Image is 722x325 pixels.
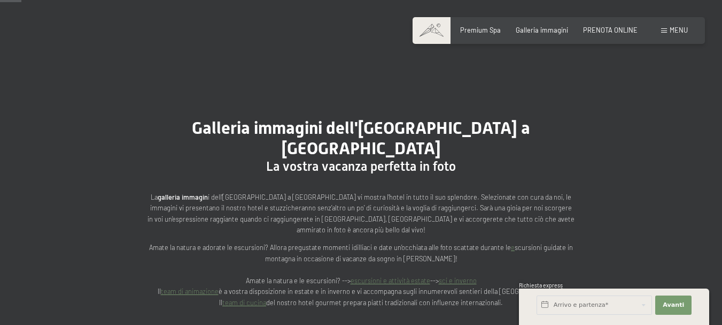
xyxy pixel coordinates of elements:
[192,118,530,158] span: Galleria immagini dell'[GEOGRAPHIC_DATA] a [GEOGRAPHIC_DATA]
[266,159,456,174] span: La vostra vacanza perfetta in foto
[147,192,575,236] p: La i dell’[GEOGRAPHIC_DATA] a [GEOGRAPHIC_DATA] vi mostra l’hotel in tutto il suo splendore. Sele...
[511,243,515,252] a: e
[158,193,208,201] strong: galleria immagin
[516,26,568,34] a: Galleria immagini
[439,276,477,285] a: sci e inverno
[670,26,688,34] span: Menu
[663,301,684,309] span: Avanti
[519,282,563,289] span: Richiesta express
[222,298,266,307] a: team di cucina
[351,276,430,285] a: escursioni e attività estate
[655,296,692,315] button: Avanti
[583,26,638,34] a: PRENOTA ONLINE
[161,287,219,296] a: team di animazione
[460,26,501,34] a: Premium Spa
[147,242,575,308] p: Amate la natura e adorate le escursioni? Allora pregustate momenti idilliaci e date un’occhiata a...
